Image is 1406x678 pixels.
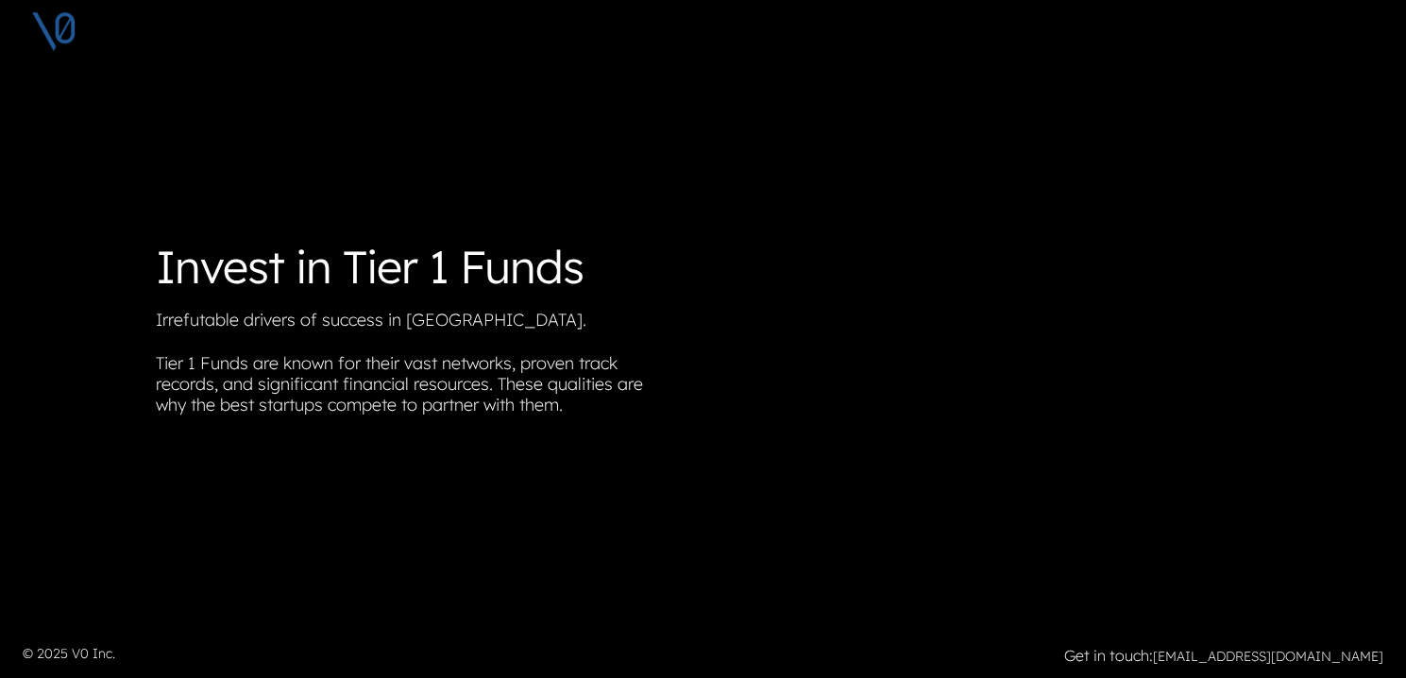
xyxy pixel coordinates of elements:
[156,240,688,295] h1: Invest in Tier 1 Funds
[156,310,688,338] p: Irrefutable drivers of success in [GEOGRAPHIC_DATA].
[1153,648,1383,665] a: [EMAIL_ADDRESS][DOMAIN_NAME]
[23,644,692,664] p: © 2025 V0 Inc.
[156,353,688,423] p: Tier 1 Funds are known for their vast networks, proven track records, and significant financial r...
[30,8,77,55] img: V0 logo
[1064,646,1153,665] strong: Get in touch:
